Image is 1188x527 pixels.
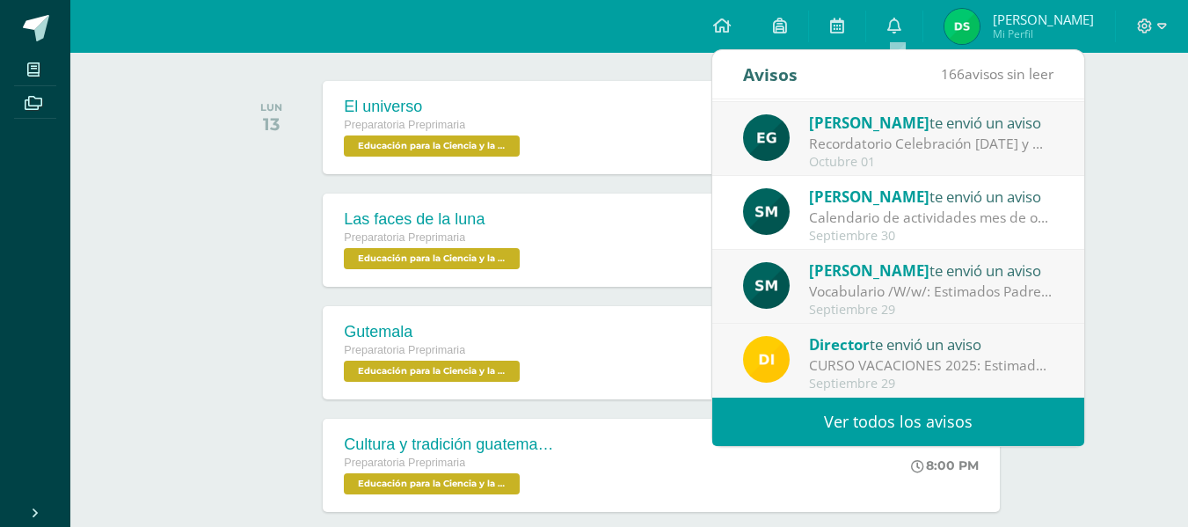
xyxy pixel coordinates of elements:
span: Educación para la Ciencia y la Ciudadanía 'B' [344,248,520,269]
div: te envió un aviso [809,259,1053,282]
a: Ver todos los avisos [712,398,1084,446]
div: 13 [260,113,282,135]
span: Educación para la Ciencia y la Ciudadanía 'B' [344,135,520,157]
div: Octubre 01 [809,155,1053,170]
div: Recordatorio Celebración Día del Niño y Niña: Estimados Padres de Familia: Buenas tardes, reciban... [809,134,1053,154]
div: 8:00 PM [911,457,979,473]
span: [PERSON_NAME] [809,187,929,207]
span: avisos sin leer [941,64,1053,84]
div: Cultura y tradición guatemalteca. [344,436,555,454]
span: Educación para la Ciencia y la Ciudadanía 'B' [344,473,520,494]
div: te envió un aviso [809,333,1053,355]
span: [PERSON_NAME] [809,260,929,281]
div: CURSO VACACIONES 2025: Estimados padres de familia y/o encargados. Es un gusto saludarlos. Nos co... [809,355,1053,376]
div: te envió un aviso [809,185,1053,208]
div: Vocabulario /W/w/: Estimados Padres de Familia: Reciban un cordial saludo. Deseo compartir con us... [809,282,1053,302]
div: LUN [260,101,282,113]
div: El universo [344,98,524,116]
span: Mi Perfil [993,26,1094,41]
span: [PERSON_NAME] [993,11,1094,28]
span: Preparatoria Preprimaria [344,344,465,356]
span: Educación para la Ciencia y la Ciudadanía 'B' [344,361,520,382]
span: Director [809,334,870,355]
span: [PERSON_NAME] [809,113,929,133]
img: bd3132cc953bb3621f3dcdc75df17389.png [743,262,790,309]
div: Septiembre 29 [809,377,1053,392]
img: f0b35651ae50ff9c693c4cbd3f40c4bb.png [743,336,790,383]
div: Septiembre 29 [809,303,1053,318]
div: Calendario de actividades mes de octubre: Estimados papitos buena trade, gusto en saludarlos. Adj... [809,208,1053,228]
span: Preparatoria Preprimaria [344,231,465,244]
div: Septiembre 30 [809,229,1053,244]
span: Preparatoria Preprimaria [344,119,465,131]
div: Gutemala [344,323,524,341]
img: bd3132cc953bb3621f3dcdc75df17389.png [743,188,790,235]
span: Preparatoria Preprimaria [344,457,465,469]
img: c89f29540b4323524ac71080a709b5e3.png [743,114,790,161]
div: Avisos [743,50,798,99]
div: te envió un aviso [809,111,1053,134]
div: Las faces de la luna [344,210,524,229]
img: 8d0ab853670671ac92eb01afd385f2d3.png [944,9,980,44]
span: 166 [941,64,965,84]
